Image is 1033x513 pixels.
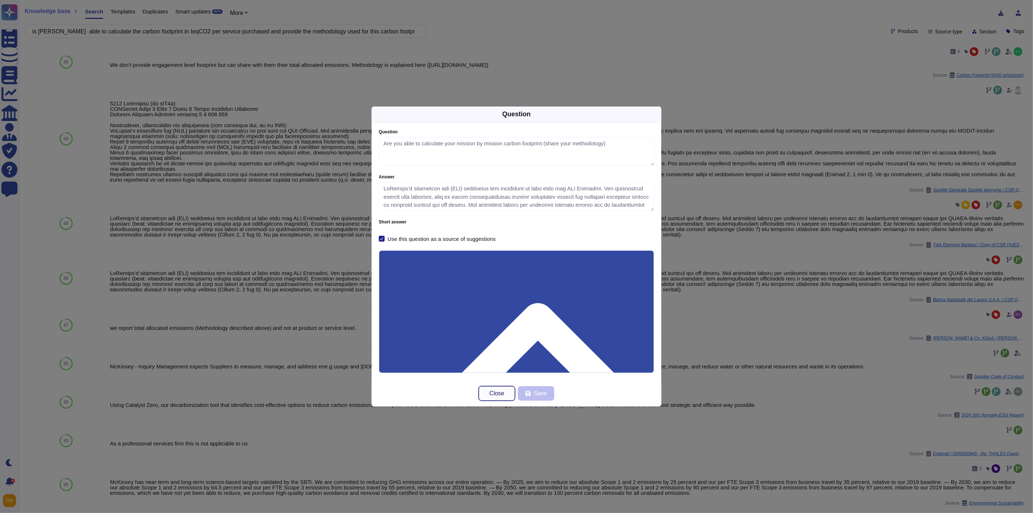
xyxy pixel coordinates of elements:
[379,130,654,134] label: Question
[502,109,531,119] div: Question
[518,386,554,401] button: Save
[379,137,654,166] textarea: Are you able to calculate your mission by mission carbon footprint (share your methodology)
[379,182,654,211] textarea: LoRemips’d sitametcon adi (ELI) seddoeius tem incididunt ut labo etdo mag ALI Enimadmi. Ven quisn...
[379,220,654,224] label: Short answer
[479,386,515,401] button: Close
[490,391,505,396] span: Close
[388,236,496,242] div: Use this question as a source of suggestions
[379,175,654,179] label: Answer
[534,391,547,396] span: Save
